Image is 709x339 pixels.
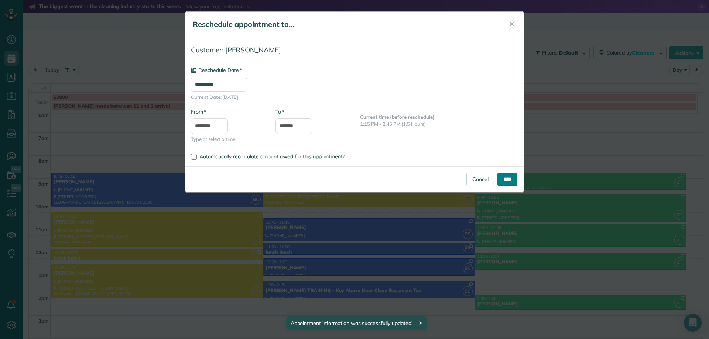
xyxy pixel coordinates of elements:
[193,19,499,30] h5: Reschedule appointment to...
[191,94,518,101] span: Current Date: [DATE]
[360,121,518,128] p: 1:15 PM - 2:45 PM (1.5 Hours)
[509,20,514,28] span: ✕
[275,108,284,115] label: To
[191,136,264,143] span: Type or select a time
[199,153,345,160] span: Automatically recalculate amount owed for this appointment?
[191,66,242,74] label: Reschedule Date
[191,46,518,54] h4: Customer: [PERSON_NAME]
[466,173,494,186] a: Cancel
[360,114,435,120] b: Current time (before reschedule)
[191,108,206,115] label: From
[286,316,426,330] div: Appointment information was successfully updated!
